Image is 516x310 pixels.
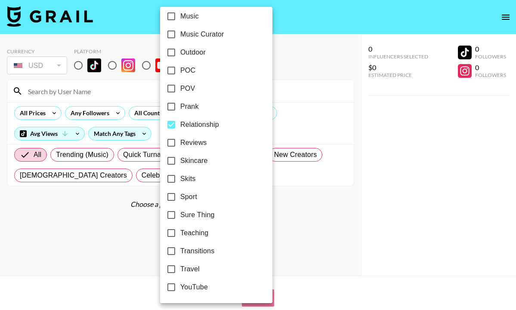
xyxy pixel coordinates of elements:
span: Travel [180,264,200,274]
span: YouTube [180,282,208,292]
span: Music Curator [180,29,224,40]
span: Skits [180,174,195,184]
span: Relationship [180,120,219,130]
span: POC [180,65,195,76]
span: Prank [180,101,199,112]
span: POV [180,83,195,94]
span: Sport [180,192,197,202]
span: Teaching [180,228,208,238]
span: Reviews [180,138,207,148]
span: Outdoor [180,47,206,58]
span: Transitions [180,246,214,256]
span: Skincare [180,156,207,166]
span: Sure Thing [180,210,214,220]
span: Music [180,11,199,21]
